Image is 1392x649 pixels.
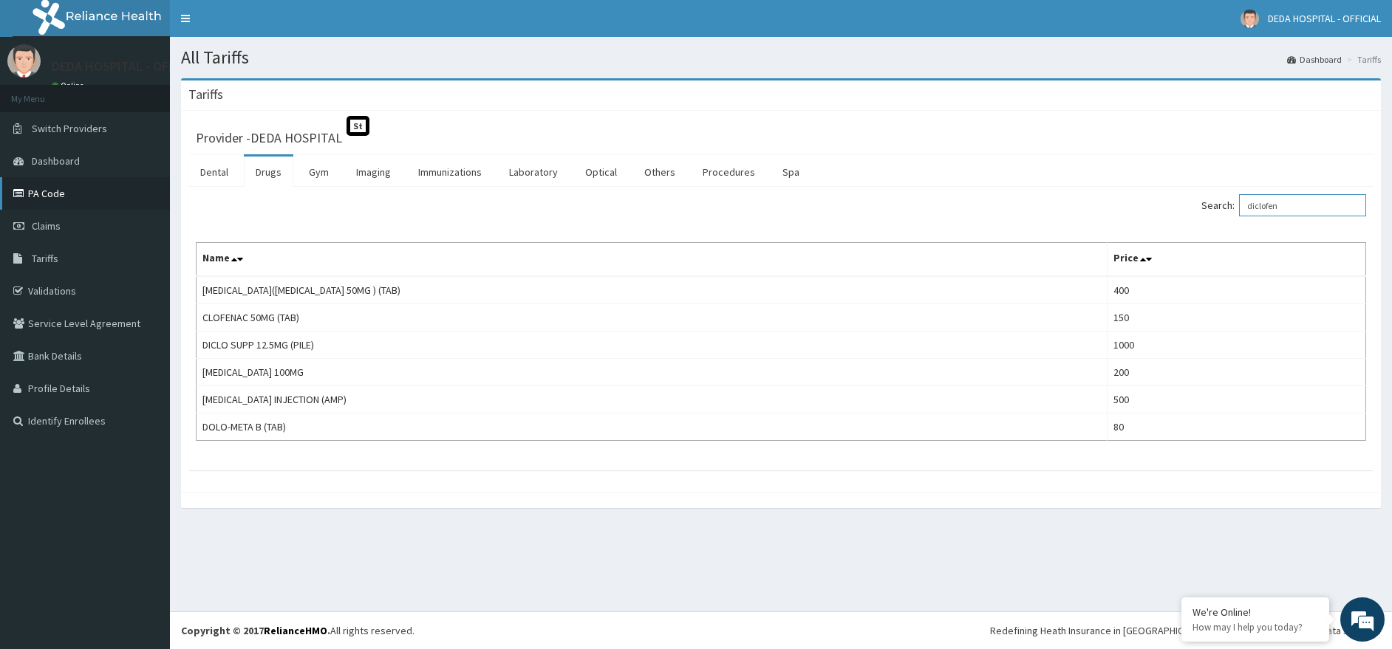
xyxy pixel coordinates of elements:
[1107,276,1365,304] td: 400
[52,60,204,73] p: DEDA HOSPITAL - OFFICIAL
[196,131,342,145] h3: Provider - DEDA HOSPITAL
[52,80,87,91] a: Online
[1193,605,1318,619] div: We're Online!
[188,88,223,101] h3: Tariffs
[1107,332,1365,359] td: 1000
[632,157,687,188] a: Others
[1107,243,1365,277] th: Price
[771,157,811,188] a: Spa
[264,624,327,637] a: RelianceHMO
[197,243,1108,277] th: Name
[7,403,282,455] textarea: Type your message and hit 'Enter'
[197,332,1108,359] td: DICLO SUPP 12.5MG (PILE)
[27,74,60,111] img: d_794563401_company_1708531726252_794563401
[1239,194,1366,216] input: Search:
[86,186,204,335] span: We're online!
[1193,621,1318,633] p: How may I help you today?
[691,157,767,188] a: Procedures
[7,44,41,78] img: User Image
[497,157,570,188] a: Laboratory
[188,157,240,188] a: Dental
[1107,304,1365,332] td: 150
[197,276,1108,304] td: [MEDICAL_DATA]([MEDICAL_DATA] 50MG ) (TAB)
[406,157,494,188] a: Immunizations
[77,83,248,102] div: Chat with us now
[344,157,403,188] a: Imaging
[1201,194,1366,216] label: Search:
[297,157,341,188] a: Gym
[347,116,369,136] span: St
[1241,10,1259,28] img: User Image
[1107,386,1365,413] td: 500
[1107,359,1365,386] td: 200
[242,7,278,43] div: Minimize live chat window
[197,304,1108,332] td: CLOFENAC 50MG (TAB)
[197,413,1108,441] td: DOLO-META B (TAB)
[32,154,80,168] span: Dashboard
[181,624,330,637] strong: Copyright © 2017 .
[197,386,1108,413] td: [MEDICAL_DATA] INJECTION (AMP)
[32,122,107,135] span: Switch Providers
[32,252,58,265] span: Tariffs
[990,623,1381,638] div: Redefining Heath Insurance in [GEOGRAPHIC_DATA] using Telemedicine and Data Science!
[1268,12,1381,25] span: DEDA HOSPITAL - OFFICIAL
[32,219,61,233] span: Claims
[1107,413,1365,441] td: 80
[1287,53,1342,66] a: Dashboard
[1343,53,1381,66] li: Tariffs
[170,611,1392,649] footer: All rights reserved.
[244,157,293,188] a: Drugs
[573,157,629,188] a: Optical
[181,48,1381,67] h1: All Tariffs
[197,359,1108,386] td: [MEDICAL_DATA] 100MG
